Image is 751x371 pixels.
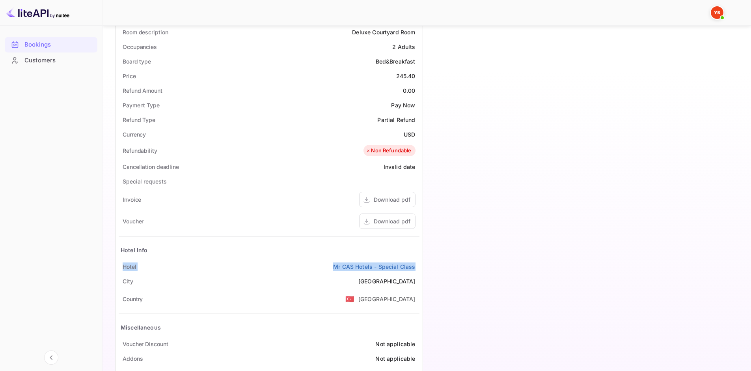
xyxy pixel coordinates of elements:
[404,130,415,139] div: USD
[123,177,166,185] div: Special requests
[123,116,155,124] div: Refund Type
[384,163,416,171] div: Invalid date
[374,217,410,225] div: Download pdf
[6,6,69,19] img: LiteAPI logo
[403,86,416,95] div: 0.00
[123,354,143,363] div: Addons
[374,195,410,204] div: Download pdf
[44,350,58,365] button: Collapse navigation
[123,217,143,225] div: Voucher
[123,146,157,155] div: Refundability
[333,262,415,271] a: Mr CAS Hotels - Special Class
[123,28,168,36] div: Room description
[24,56,93,65] div: Customers
[123,101,160,109] div: Payment Type
[123,195,141,204] div: Invoice
[123,262,136,271] div: Hotel
[375,354,415,363] div: Not applicable
[121,246,148,254] div: Hotel Info
[123,130,146,139] div: Currency
[5,37,97,52] a: Bookings
[375,340,415,348] div: Not applicable
[123,163,179,171] div: Cancellation deadline
[345,292,354,306] span: United States
[5,53,97,68] div: Customers
[123,43,157,51] div: Occupancies
[391,101,415,109] div: Pay Now
[123,57,151,66] div: Board type
[711,6,723,19] img: Yandex Support
[365,147,411,155] div: Non Refundable
[358,277,416,285] div: [GEOGRAPHIC_DATA]
[123,72,136,80] div: Price
[377,116,415,124] div: Partial Refund
[123,277,133,285] div: City
[121,323,161,332] div: Miscellaneous
[358,295,416,303] div: [GEOGRAPHIC_DATA]
[376,57,416,66] div: Bed&Breakfast
[123,295,143,303] div: Country
[24,40,93,49] div: Bookings
[392,43,415,51] div: 2 Adults
[123,340,168,348] div: Voucher Discount
[352,28,415,36] div: Deluxe Courtyard Room
[5,53,97,67] a: Customers
[396,72,416,80] div: 245.40
[123,86,162,95] div: Refund Amount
